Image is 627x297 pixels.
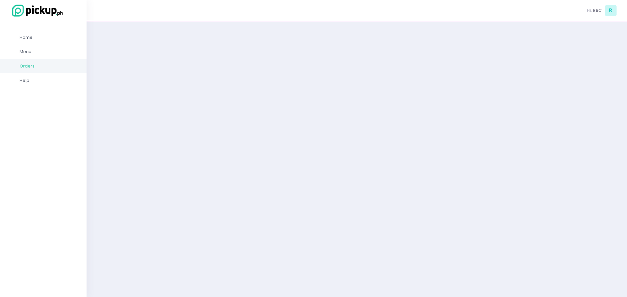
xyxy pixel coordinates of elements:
[20,48,78,56] span: Menu
[587,7,592,14] span: Hi,
[593,7,602,14] span: RBC
[8,4,64,18] img: logo
[20,62,78,70] span: Orders
[20,33,78,42] span: Home
[20,76,78,85] span: Help
[605,5,617,16] span: R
